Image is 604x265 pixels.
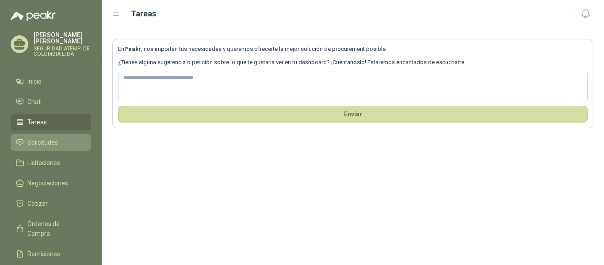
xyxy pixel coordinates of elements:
[27,219,83,238] span: Órdenes de Compra
[124,46,141,52] b: Peakr
[27,77,42,86] span: Inicio
[131,8,156,20] h1: Tareas
[27,249,60,259] span: Remisiones
[118,45,588,54] p: En , nos importan tus necesidades y queremos ofrecerte la mejor solución de procurement posible.
[27,178,68,188] span: Negociaciones
[118,106,588,123] button: Envíar
[118,58,588,67] p: ¿Tienes alguna sugerencia o petición sobre lo que te gustaría ver en tu dashboard? ¡Cuéntanoslo! ...
[27,138,58,147] span: Solicitudes
[11,215,91,242] a: Órdenes de Compra
[34,32,91,44] p: [PERSON_NAME] [PERSON_NAME]
[11,114,91,131] a: Tareas
[11,175,91,192] a: Negociaciones
[11,154,91,171] a: Licitaciones
[27,158,60,168] span: Licitaciones
[11,73,91,90] a: Inicio
[11,246,91,262] a: Remisiones
[27,97,41,107] span: Chat
[27,117,47,127] span: Tareas
[11,11,56,21] img: Logo peakr
[11,134,91,151] a: Solicitudes
[27,199,48,208] span: Cotizar
[11,93,91,110] a: Chat
[34,46,91,57] p: SEGURIDAD ATEMPI DE COLOMBIA LTDA
[11,195,91,212] a: Cotizar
